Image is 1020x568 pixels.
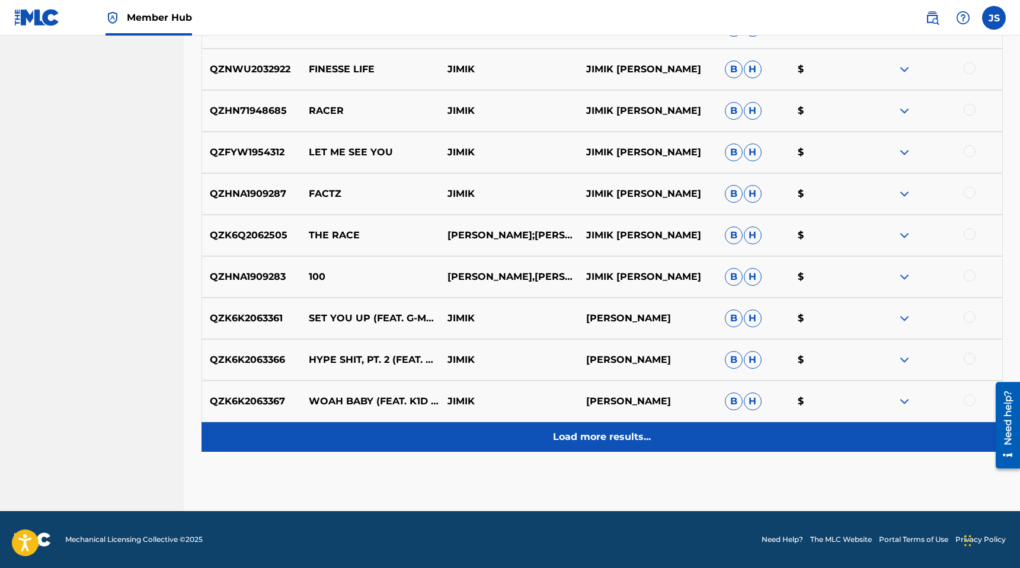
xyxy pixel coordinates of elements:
p: $ [790,145,864,159]
img: MLC Logo [14,9,60,26]
div: Drag [964,523,971,559]
span: B [725,351,743,369]
span: H [744,309,762,327]
p: JIMIK [440,187,578,201]
p: JIMIK [PERSON_NAME] [578,228,717,242]
p: QZFYW1954312 [202,145,302,159]
p: Load more results... [553,430,651,444]
p: JIMIK [440,394,578,409]
a: Need Help? [762,534,803,545]
span: B [725,393,743,410]
p: JIMIK [PERSON_NAME] [578,104,717,118]
p: JIMIK [440,353,578,367]
a: The MLC Website [810,534,872,545]
p: [PERSON_NAME];[PERSON_NAME] [440,228,578,242]
p: QZK6Q2062505 [202,228,302,242]
img: expand [897,104,912,118]
p: $ [790,228,864,242]
img: expand [897,311,912,326]
img: expand [897,62,912,76]
span: B [725,309,743,327]
span: H [744,268,762,286]
p: QZHNA1909283 [202,270,302,284]
p: JIMIK [440,311,578,326]
p: QZK6K2063367 [202,394,302,409]
p: FACTZ [301,187,440,201]
p: JIMIK [440,145,578,159]
span: B [725,60,743,78]
p: $ [790,62,864,76]
img: search [925,11,939,25]
p: QZK6K2063366 [202,353,302,367]
p: $ [790,394,864,409]
p: WOAH BABY (FEAT. K1D & G-MO3) [301,394,440,409]
p: JIMIK [440,62,578,76]
span: H [744,226,762,244]
p: QZK6K2063361 [202,311,302,326]
p: [PERSON_NAME] [578,394,717,409]
img: Top Rightsholder [105,11,120,25]
span: H [744,102,762,120]
a: Portal Terms of Use [879,534,948,545]
span: B [725,185,743,203]
span: H [744,60,762,78]
p: JIMIK [PERSON_NAME] [578,187,717,201]
p: 100 [301,270,440,284]
p: HYPE SHIT, PT. 2 (FEAT. K1D, G-MO3 & E) [301,353,440,367]
p: RACER [301,104,440,118]
span: B [725,102,743,120]
iframe: Resource Center [987,378,1020,473]
p: [PERSON_NAME],[PERSON_NAME],GMO [440,270,578,284]
p: $ [790,270,864,284]
span: B [725,226,743,244]
img: expand [897,270,912,284]
p: JIMIK [PERSON_NAME] [578,62,717,76]
img: expand [897,228,912,242]
p: SET YOU UP (FEAT. G-MO3) [301,311,440,326]
span: B [725,143,743,161]
span: H [744,351,762,369]
p: $ [790,353,864,367]
p: JIMIK [440,104,578,118]
p: FINESSE LIFE [301,62,440,76]
span: H [744,393,762,410]
span: Member Hub [127,11,192,24]
iframe: Chat Widget [961,511,1020,568]
p: LET ME SEE YOU [301,145,440,159]
img: expand [897,353,912,367]
p: $ [790,104,864,118]
span: B [725,268,743,286]
p: QZNWU2032922 [202,62,302,76]
a: Public Search [920,6,944,30]
a: Privacy Policy [955,534,1006,545]
img: help [956,11,970,25]
p: QZHN71948685 [202,104,302,118]
p: QZHNA1909287 [202,187,302,201]
span: H [744,143,762,161]
p: THE RACE [301,228,440,242]
div: User Menu [982,6,1006,30]
span: H [744,185,762,203]
img: expand [897,145,912,159]
span: Mechanical Licensing Collective © 2025 [65,534,203,545]
p: [PERSON_NAME] [578,311,717,326]
p: $ [790,311,864,326]
p: JIMIK [PERSON_NAME] [578,270,717,284]
p: JIMIK [PERSON_NAME] [578,145,717,159]
p: [PERSON_NAME] [578,353,717,367]
p: $ [790,187,864,201]
img: expand [897,187,912,201]
img: expand [897,394,912,409]
img: logo [14,532,51,547]
div: Help [951,6,975,30]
